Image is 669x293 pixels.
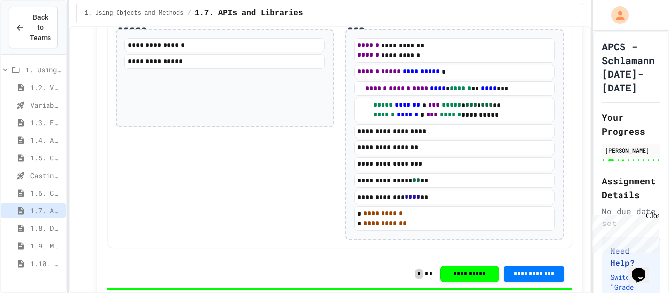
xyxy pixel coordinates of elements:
[588,211,659,253] iframe: chat widget
[30,100,62,110] span: Variables and Data Types - Quiz
[30,205,62,216] span: 1.7. APIs and Libraries
[85,9,184,17] span: 1. Using Objects and Methods
[602,174,660,202] h2: Assignment Details
[602,205,660,229] div: No due date set
[9,7,58,48] button: Back to Teams
[4,4,68,62] div: Chat with us now!Close
[195,7,303,19] span: 1.7. APIs and Libraries
[30,241,62,251] span: 1.9. Method Signatures
[605,146,657,155] div: [PERSON_NAME]
[601,4,631,26] div: My Account
[30,82,62,92] span: 1.2. Variables and Data Types
[628,254,659,283] iframe: chat widget
[30,12,51,43] span: Back to Teams
[610,245,652,269] h3: Need Help?
[30,153,62,163] span: 1.5. Casting and Ranges of Values
[187,9,191,17] span: /
[30,117,62,128] span: 1.3. Expressions and Output [New]
[30,188,62,198] span: 1.6. Compound Assignment Operators
[602,111,660,138] h2: Your Progress
[602,40,660,94] h1: APCS - Schlamann [DATE]-[DATE]
[30,135,62,145] span: 1.4. Assignment and Input
[30,258,62,269] span: 1.10. Calling Class Methods
[30,223,62,233] span: 1.8. Documentation with Comments and Preconditions
[25,65,62,75] span: 1. Using Objects and Methods
[30,170,62,180] span: Casting and Ranges of variables - Quiz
